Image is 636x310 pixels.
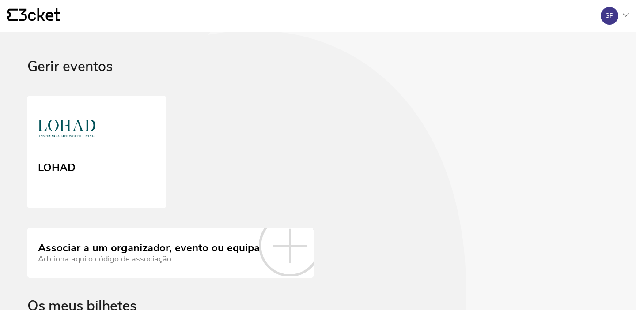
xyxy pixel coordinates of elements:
div: Associar a um organizador, evento ou equipa [38,242,260,254]
div: Gerir eventos [27,59,609,96]
div: Adiciona aqui o código de associação [38,254,260,264]
a: {' '} [7,8,60,23]
img: LOHAD [38,110,95,150]
div: LOHAD [38,158,76,174]
a: LOHAD LOHAD [27,96,166,208]
a: Associar a um organizador, evento ou equipa Adiciona aqui o código de associação [27,228,314,277]
div: SP [606,12,613,19]
g: {' '} [7,9,18,21]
